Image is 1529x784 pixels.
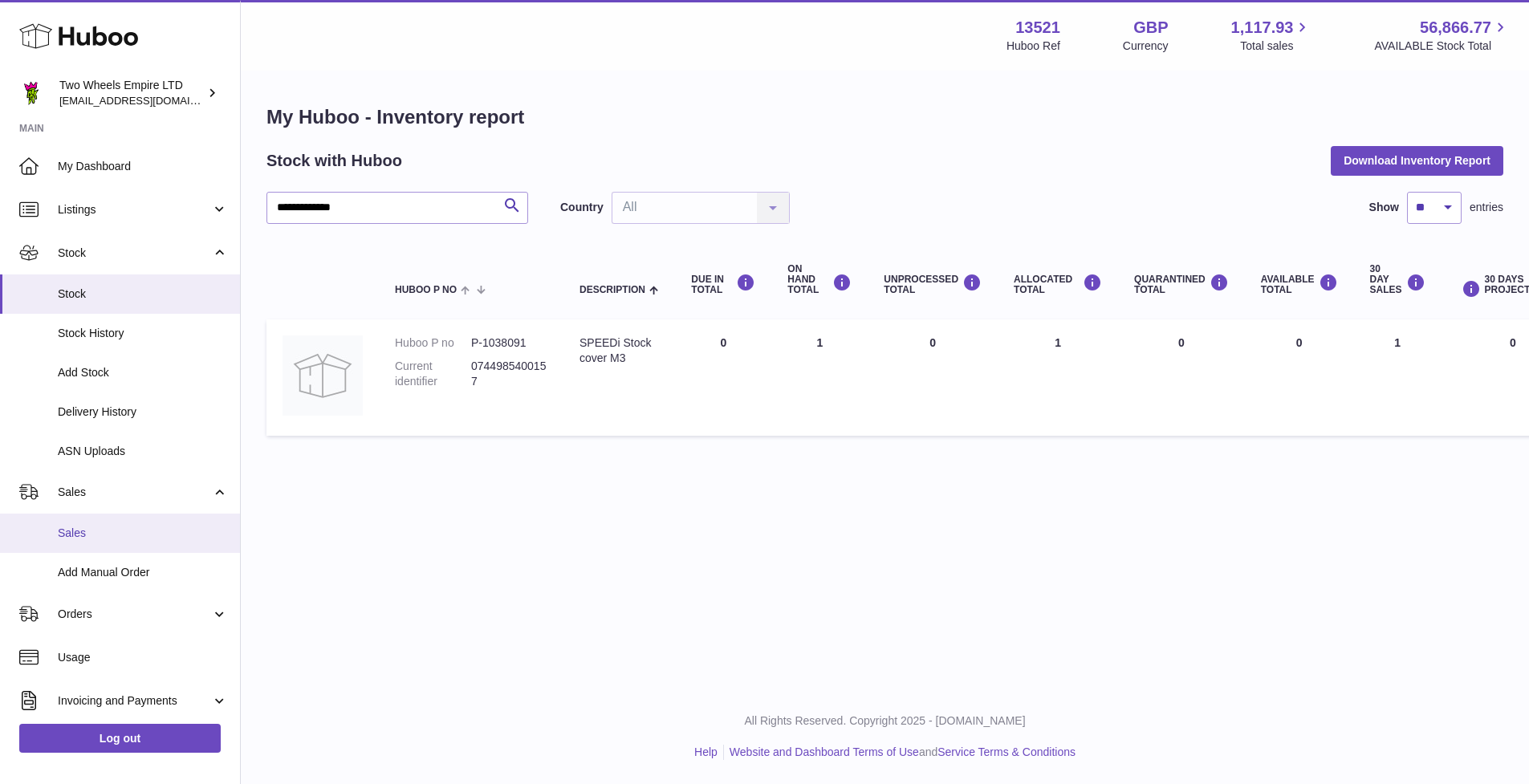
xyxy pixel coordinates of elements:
div: Currency [1123,39,1169,54]
span: 56,866.77 [1420,17,1491,39]
span: Huboo P no [395,285,457,295]
td: 0 [868,319,998,436]
span: Sales [58,485,211,500]
span: Add Stock [58,365,228,380]
a: 1,117.93 Total sales [1231,17,1312,54]
div: 30 DAY SALES [1370,264,1425,296]
a: Help [694,745,718,758]
dd: 0744985400157 [471,359,547,389]
a: Website and Dashboard Terms of Use [730,745,919,758]
span: Delivery History [58,404,228,420]
span: entries [1470,200,1503,215]
td: 0 [1245,319,1354,436]
div: Huboo Ref [1006,39,1060,54]
span: Stock History [58,326,228,341]
div: ALLOCATED Total [1014,274,1102,295]
td: 1 [771,319,868,436]
div: QUARANTINED Total [1134,274,1229,295]
span: [EMAIL_ADDRESS][DOMAIN_NAME] [59,94,236,107]
span: Stock [58,286,228,302]
div: AVAILABLE Total [1261,274,1338,295]
span: Usage [58,650,228,665]
div: ON HAND Total [787,264,852,296]
dt: Current identifier [395,359,471,389]
span: My Dashboard [58,159,228,174]
span: AVAILABLE Stock Total [1374,39,1510,54]
span: Listings [58,202,211,217]
button: Download Inventory Report [1331,146,1503,175]
span: Stock [58,246,211,261]
span: Description [579,285,645,295]
img: product image [283,335,363,416]
h2: Stock with Huboo [266,150,402,172]
span: Sales [58,526,228,541]
div: Two Wheels Empire LTD [59,78,204,108]
span: ASN Uploads [58,444,228,459]
strong: GBP [1133,17,1168,39]
img: justas@twowheelsempire.com [19,81,43,105]
strong: 13521 [1015,17,1060,39]
div: UNPROCESSED Total [884,274,982,295]
dt: Huboo P no [395,335,471,351]
li: and [724,745,1076,760]
p: All Rights Reserved. Copyright 2025 - [DOMAIN_NAME] [254,713,1516,729]
a: Service Terms & Conditions [937,745,1076,758]
div: DUE IN TOTAL [691,274,755,295]
td: 0 [675,319,771,436]
td: 1 [998,319,1118,436]
span: Invoicing and Payments [58,693,211,709]
span: Add Manual Order [58,565,228,580]
label: Country [560,200,604,215]
a: 56,866.77 AVAILABLE Stock Total [1374,17,1510,54]
span: 0 [1178,336,1185,349]
h1: My Huboo - Inventory report [266,104,1503,130]
span: Orders [58,607,211,622]
div: SPEEDi Stock cover M3 [579,335,659,366]
span: 1,117.93 [1231,17,1294,39]
td: 1 [1354,319,1442,436]
label: Show [1369,200,1399,215]
a: Log out [19,724,221,753]
dd: P-1038091 [471,335,547,351]
span: Total sales [1240,39,1311,54]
